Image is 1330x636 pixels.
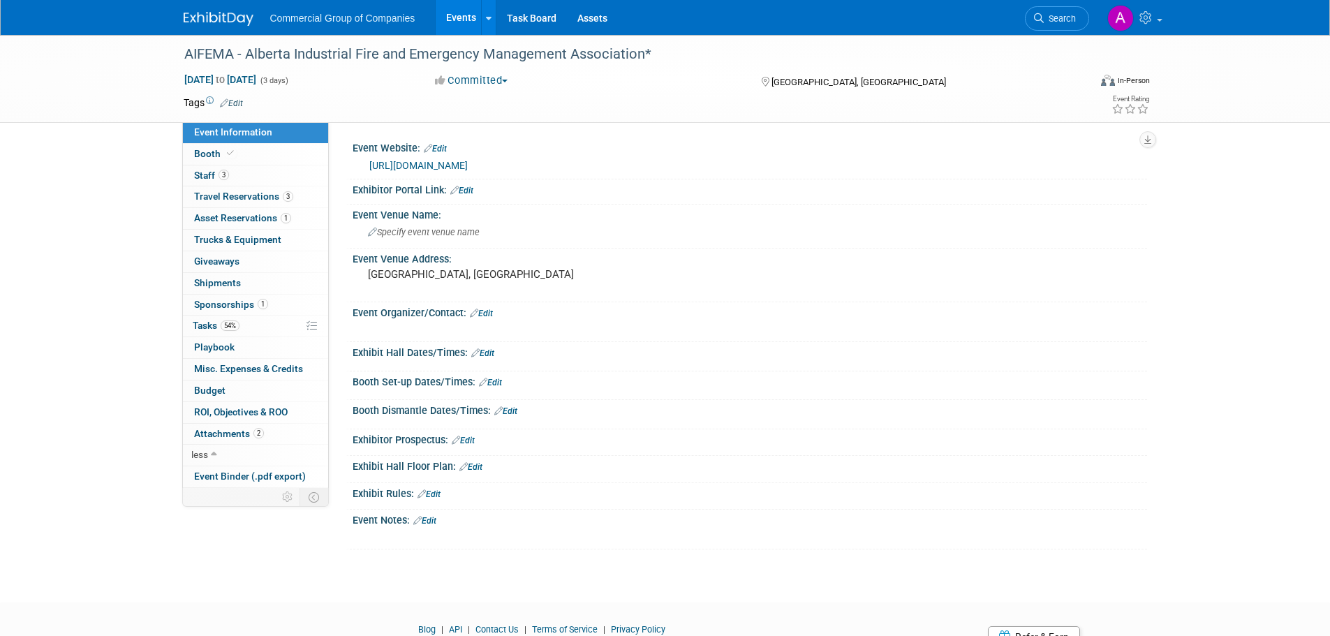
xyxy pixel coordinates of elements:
span: | [521,624,530,635]
span: 54% [221,320,239,331]
a: less [183,445,328,466]
span: ROI, Objectives & ROO [194,406,288,417]
div: Exhibit Rules: [353,483,1147,501]
span: to [214,74,227,85]
span: Search [1044,13,1076,24]
a: Edit [220,98,243,108]
a: Tasks54% [183,316,328,337]
a: Trucks & Equipment [183,230,328,251]
a: Booth [183,144,328,165]
a: Search [1025,6,1089,31]
span: 2 [253,428,264,438]
a: Edit [459,462,482,472]
span: Budget [194,385,226,396]
a: Giveaways [183,251,328,272]
div: Event Notes: [353,510,1147,528]
a: Misc. Expenses & Credits [183,359,328,380]
span: 3 [283,191,293,202]
span: | [438,624,447,635]
td: Toggle Event Tabs [300,488,328,506]
span: Asset Reservations [194,212,291,223]
a: API [449,624,462,635]
span: Playbook [194,341,235,353]
a: Edit [418,489,441,499]
div: Exhibit Hall Dates/Times: [353,342,1147,360]
span: 1 [281,213,291,223]
div: Booth Set-up Dates/Times: [353,371,1147,390]
div: In-Person [1117,75,1150,86]
div: Event Rating [1111,96,1149,103]
a: Edit [494,406,517,416]
i: Booth reservation complete [227,149,234,157]
a: Asset Reservations1 [183,208,328,229]
span: Event Binder (.pdf export) [194,471,306,482]
span: 1 [258,299,268,309]
span: Misc. Expenses & Credits [194,363,303,374]
img: Format-Inperson.png [1101,75,1115,86]
span: Staff [194,170,229,181]
a: Staff3 [183,165,328,186]
span: Travel Reservations [194,191,293,202]
div: Exhibitor Prospectus: [353,429,1147,448]
span: [DATE] [DATE] [184,73,257,86]
span: Tasks [193,320,239,331]
a: Edit [450,186,473,195]
a: Shipments [183,273,328,294]
span: [GEOGRAPHIC_DATA], [GEOGRAPHIC_DATA] [771,77,946,87]
span: Booth [194,148,237,159]
a: Edit [413,516,436,526]
div: Exhibitor Portal Link: [353,179,1147,198]
a: Edit [424,144,447,154]
a: Event Binder (.pdf export) [183,466,328,487]
span: Specify event venue name [368,227,480,237]
a: Sponsorships1 [183,295,328,316]
span: Shipments [194,277,241,288]
a: Edit [452,436,475,445]
div: Event Venue Name: [353,205,1147,222]
div: Event Organizer/Contact: [353,302,1147,320]
pre: [GEOGRAPHIC_DATA], [GEOGRAPHIC_DATA] [368,268,668,281]
a: Blog [418,624,436,635]
span: 3 [219,170,229,180]
div: Booth Dismantle Dates/Times: [353,400,1147,418]
td: Tags [184,96,243,110]
span: Attachments [194,428,264,439]
a: Travel Reservations3 [183,186,328,207]
div: AIFEMA - Alberta Industrial Fire and Emergency Management Association* [179,42,1068,67]
span: Trucks & Equipment [194,234,281,245]
img: ExhibitDay [184,12,253,26]
div: Event Venue Address: [353,249,1147,266]
td: Personalize Event Tab Strip [276,488,300,506]
span: (3 days) [259,76,288,85]
a: Terms of Service [532,624,598,635]
a: Edit [470,309,493,318]
a: Contact Us [475,624,519,635]
a: [URL][DOMAIN_NAME] [369,160,468,171]
a: Playbook [183,337,328,358]
div: Event Format [1007,73,1151,94]
a: Event Information [183,122,328,143]
a: Edit [479,378,502,387]
a: Budget [183,380,328,401]
span: less [191,449,208,460]
span: Commercial Group of Companies [270,13,415,24]
a: Attachments2 [183,424,328,445]
span: Event Information [194,126,272,138]
span: Sponsorships [194,299,268,310]
img: Adam Dingman [1107,5,1134,31]
a: Edit [471,348,494,358]
div: Exhibit Hall Floor Plan: [353,456,1147,474]
div: Event Website: [353,138,1147,156]
a: ROI, Objectives & ROO [183,402,328,423]
span: | [600,624,609,635]
button: Committed [430,73,513,88]
span: Giveaways [194,256,239,267]
span: | [464,624,473,635]
a: Privacy Policy [611,624,665,635]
